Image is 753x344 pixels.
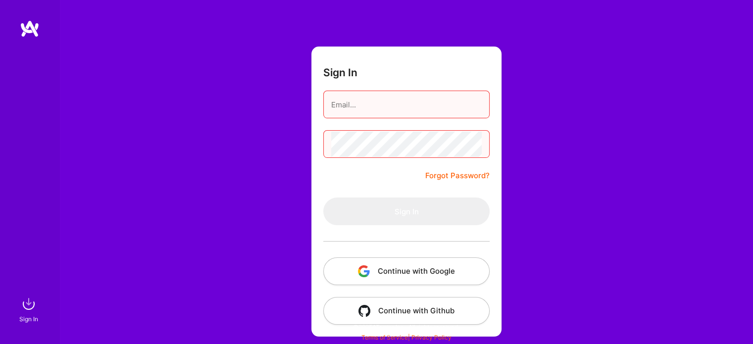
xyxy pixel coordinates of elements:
button: Sign In [323,197,490,225]
a: sign inSign In [21,294,39,324]
input: Email... [331,92,482,117]
span: | [361,334,452,341]
img: icon [358,305,370,317]
button: Continue with Google [323,257,490,285]
img: icon [358,265,370,277]
a: Terms of Service [361,334,408,341]
h3: Sign In [323,66,357,79]
img: logo [20,20,40,38]
img: sign in [19,294,39,314]
div: Sign In [19,314,38,324]
button: Continue with Github [323,297,490,325]
a: Privacy Policy [411,334,452,341]
a: Forgot Password? [425,170,490,182]
div: © 2025 ATeams Inc., All rights reserved. [59,314,753,339]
